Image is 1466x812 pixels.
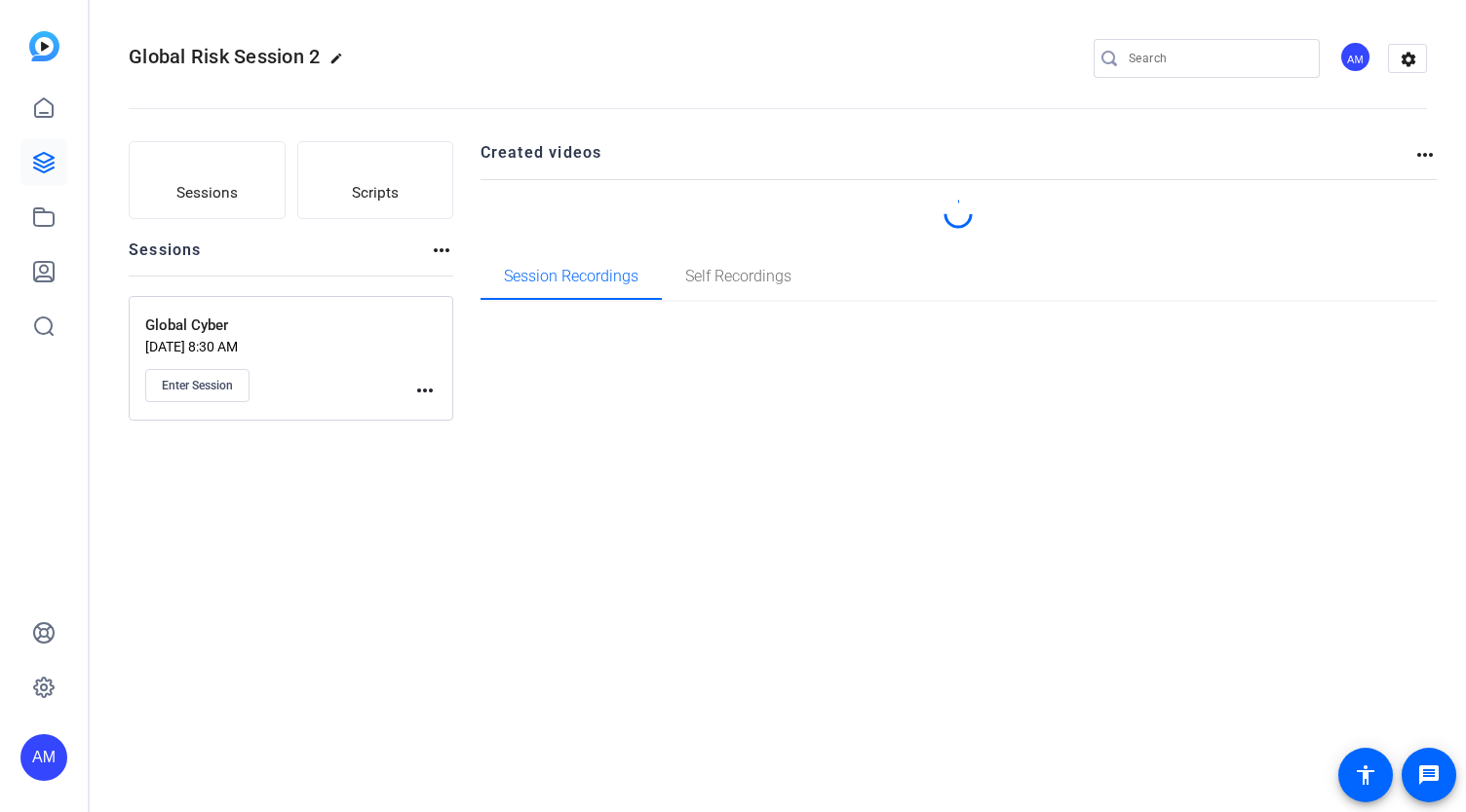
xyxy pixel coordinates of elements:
[685,269,791,284] span: Self Recordings
[430,239,453,262] mat-icon: more_horiz
[1354,763,1377,787] mat-icon: accessibility
[1413,143,1437,166] mat-icon: more_horiz
[129,239,202,276] h2: Sessions
[129,141,286,219] button: Sessions
[1417,763,1441,787] mat-icon: message
[481,141,1414,179] h2: Created videos
[1339,41,1371,73] div: AM
[504,269,638,284] span: Session Recordings
[1129,47,1304,70] input: Search
[176,182,238,204] span: Sessions
[145,369,250,402] button: Enter Session
[162,378,233,393] span: Enter Session
[29,31,59,61] img: blue-gradient.svg
[145,314,413,337] p: Global Cyber
[129,45,320,68] span: Global Risk Session 2
[352,182,399,204] span: Scripts
[1339,41,1373,75] ngx-avatar: Abe Menendez
[413,379,437,402] mat-icon: more_horiz
[1389,45,1428,74] mat-icon: settings
[297,141,454,219] button: Scripts
[145,339,413,354] p: [DATE] 8:30 AM
[329,52,353,75] mat-icon: edit
[20,734,67,781] div: AM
